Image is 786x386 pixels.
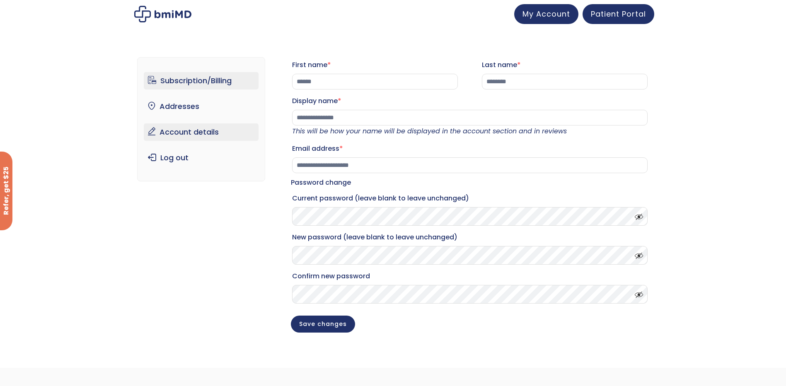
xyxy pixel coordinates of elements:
a: Subscription/Billing [144,72,259,89]
a: My Account [514,4,578,24]
label: Confirm new password [292,270,648,283]
span: My Account [522,9,570,19]
label: Current password (leave blank to leave unchanged) [292,192,648,205]
label: First name [292,58,458,72]
label: Last name [482,58,648,72]
a: Log out [144,149,259,166]
nav: Account pages [137,57,265,181]
a: Addresses [144,98,259,115]
a: Patient Portal [583,4,654,24]
span: Patient Portal [591,9,646,19]
button: Save changes [291,316,355,333]
label: New password (leave blank to leave unchanged) [292,231,648,244]
label: Display name [292,94,648,108]
img: My account [134,6,191,22]
legend: Password change [291,177,351,188]
a: Account details [144,123,259,141]
label: Email address [292,142,648,155]
em: This will be how your name will be displayed in the account section and in reviews [292,126,567,136]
